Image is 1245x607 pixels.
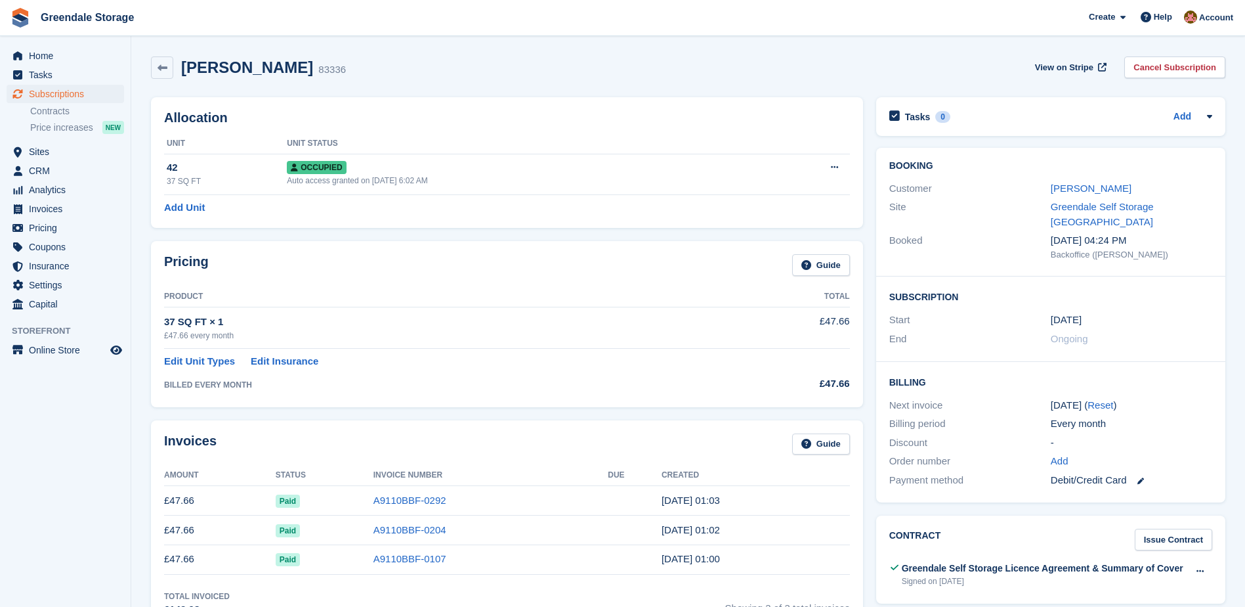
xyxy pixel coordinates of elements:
span: Sites [29,143,108,161]
div: 0 [935,111,950,123]
h2: [PERSON_NAME] [181,58,313,76]
a: Add [1051,454,1068,469]
a: menu [7,85,124,103]
h2: Invoices [164,434,217,455]
div: Billing period [889,416,1051,432]
a: Guide [792,434,850,455]
h2: Tasks [905,111,931,123]
th: Created [662,465,850,486]
div: 37 SQ FT × 1 [164,315,738,330]
a: Edit Unit Types [164,354,235,369]
h2: Allocation [164,110,850,125]
a: Greendale Self Storage [GEOGRAPHIC_DATA] [1051,201,1154,227]
span: Price increases [30,122,93,134]
a: Guide [792,254,850,276]
div: End [889,332,1051,347]
span: Tasks [29,66,108,84]
div: Order number [889,454,1051,469]
a: Add Unit [164,200,205,215]
a: Issue Contract [1135,529,1212,551]
a: menu [7,162,124,180]
a: View on Stripe [1030,56,1109,78]
div: Discount [889,436,1051,451]
td: £47.66 [164,516,276,545]
span: Invoices [29,200,108,218]
h2: Contract [889,529,941,551]
span: Pricing [29,219,108,237]
th: Total [738,286,849,307]
a: menu [7,341,124,359]
div: - [1051,436,1212,451]
td: £47.66 [164,486,276,516]
a: A9110BBF-0107 [373,553,446,564]
th: Product [164,286,738,307]
div: 37 SQ FT [167,175,287,187]
th: Unit Status [287,133,757,154]
span: Capital [29,295,108,313]
div: 83336 [318,62,346,78]
div: £47.66 every month [164,330,738,342]
a: Contracts [30,105,124,118]
a: menu [7,181,124,199]
a: menu [7,219,124,237]
span: Account [1199,11,1233,24]
h2: Billing [889,375,1212,388]
time: 2025-07-19 00:03:32 UTC [662,495,720,506]
div: BILLED EVERY MONTH [164,379,738,391]
h2: Subscription [889,290,1212,303]
a: Reset [1087,399,1113,411]
a: A9110BBF-0204 [373,524,446,535]
a: menu [7,276,124,294]
span: View on Stripe [1035,61,1093,74]
span: Occupied [287,161,346,174]
div: Auto access granted on [DATE] 6:02 AM [287,175,757,187]
span: Help [1154,11,1172,24]
span: Ongoing [1051,333,1088,344]
span: Home [29,47,108,65]
div: [DATE] 04:24 PM [1051,233,1212,248]
a: menu [7,200,124,218]
div: Payment method [889,473,1051,488]
span: Insurance [29,257,108,275]
th: Invoice Number [373,465,608,486]
span: Paid [276,553,300,566]
span: Online Store [29,341,108,359]
span: Storefront [12,325,131,338]
a: menu [7,257,124,275]
a: menu [7,295,124,313]
img: Justin Swingler [1184,11,1197,24]
a: Cancel Subscription [1124,56,1225,78]
time: 2025-05-19 00:00:00 UTC [1051,313,1082,328]
a: Price increases NEW [30,120,124,135]
td: £47.66 [164,545,276,574]
div: Customer [889,181,1051,196]
span: Settings [29,276,108,294]
div: 42 [167,160,287,175]
span: Create [1089,11,1115,24]
div: Start [889,313,1051,328]
div: £47.66 [738,376,849,392]
span: Analytics [29,181,108,199]
a: Greendale Storage [35,7,139,28]
span: Paid [276,524,300,537]
time: 2025-06-19 00:02:44 UTC [662,524,720,535]
span: Subscriptions [29,85,108,103]
a: menu [7,143,124,161]
a: Add [1173,110,1191,125]
th: Status [276,465,373,486]
div: Site [889,200,1051,229]
span: CRM [29,162,108,180]
a: menu [7,238,124,256]
div: Signed on [DATE] [902,575,1183,587]
span: Coupons [29,238,108,256]
a: menu [7,66,124,84]
div: Greendale Self Storage Licence Agreement & Summary of Cover [902,562,1183,575]
th: Amount [164,465,276,486]
h2: Pricing [164,254,209,276]
td: £47.66 [738,307,849,348]
div: Debit/Credit Card [1051,473,1212,488]
div: Booked [889,233,1051,261]
div: Next invoice [889,398,1051,413]
a: Edit Insurance [251,354,318,369]
div: NEW [102,121,124,134]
